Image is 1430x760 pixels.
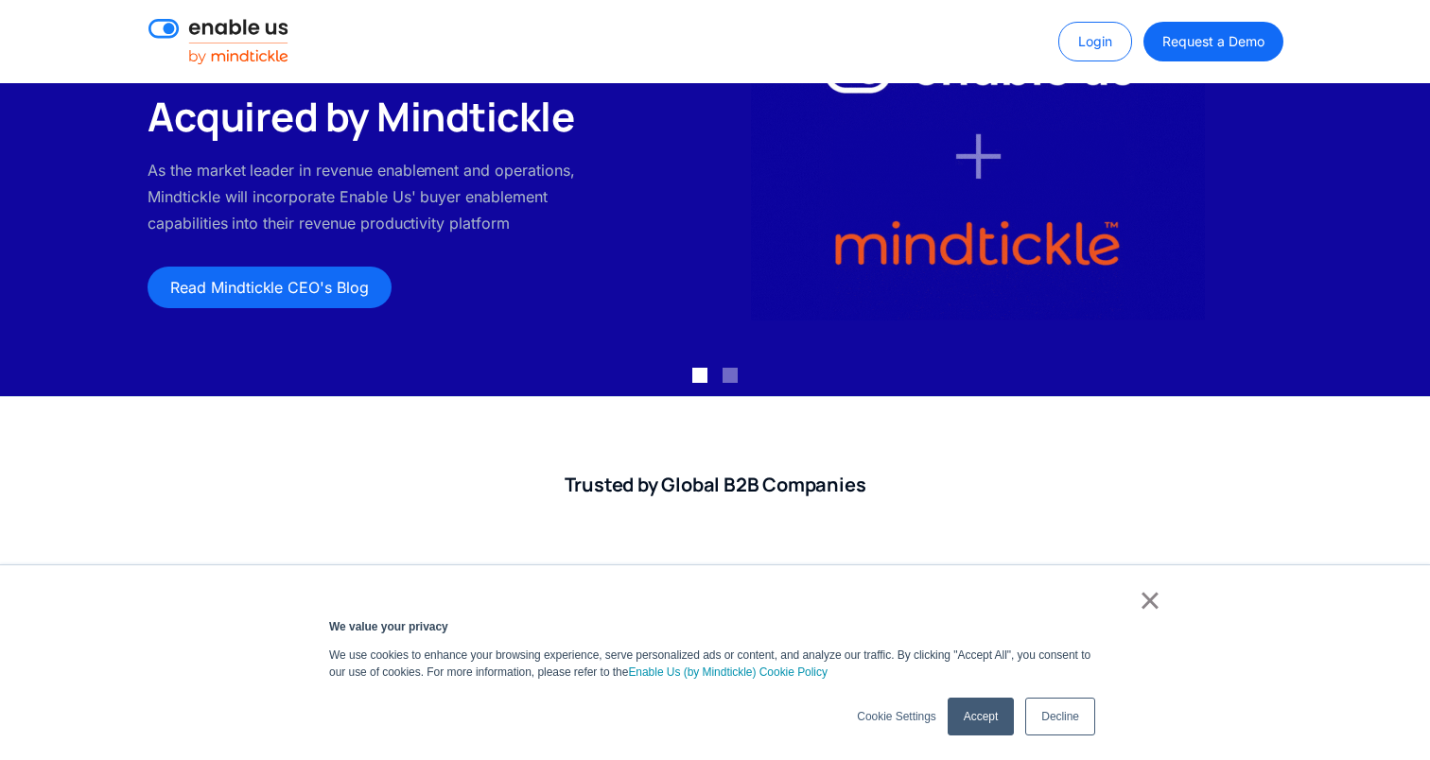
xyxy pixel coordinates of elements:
div: Show slide 1 of 2 [692,368,707,383]
a: × [1139,592,1161,609]
iframe: Qualified Messenger [1343,673,1430,760]
a: Login [1058,22,1132,61]
a: Read Mindtickle CEO's Blog [148,267,392,308]
a: Accept [948,698,1014,735]
p: As the market leader in revenue enablement and operations, Mindtickle will incorporate Enable Us'... [148,157,599,236]
strong: We value your privacy [329,620,448,633]
a: Decline [1025,698,1095,735]
a: Cookie Settings [857,708,935,725]
h2: News: Enable Us Acquired by Mindtickle [148,39,599,142]
p: We use cookies to enhance your browsing experience, serve personalized ads or content, and analyz... [329,647,1101,681]
h2: Trusted by Global B2B Companies [148,473,1282,497]
div: Show slide 2 of 2 [723,368,738,383]
a: Request a Demo [1143,22,1282,61]
a: Enable Us (by Mindtickle) Cookie Policy [628,664,828,681]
